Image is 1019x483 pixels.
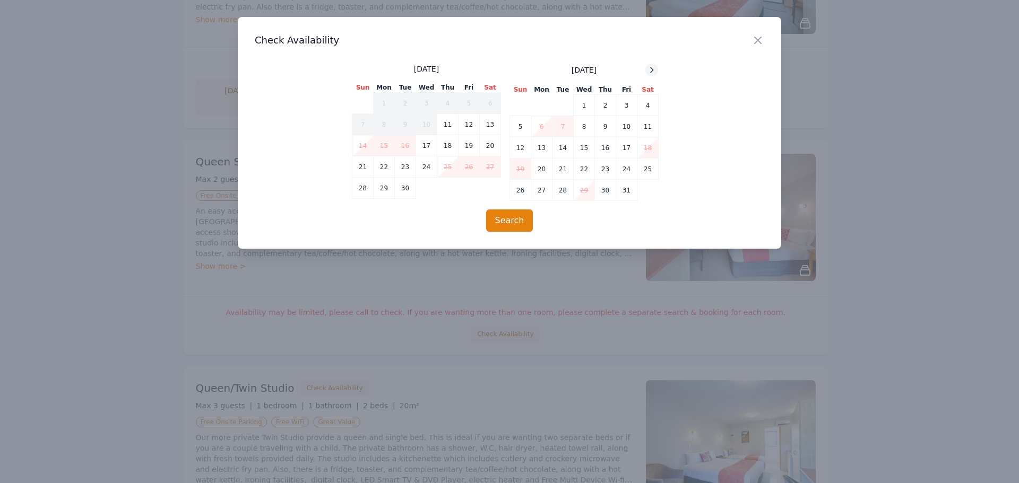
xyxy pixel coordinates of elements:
[510,137,531,159] td: 12
[395,93,416,114] td: 2
[395,114,416,135] td: 9
[595,159,616,180] td: 23
[459,156,480,178] td: 26
[595,85,616,95] th: Thu
[552,159,574,180] td: 21
[255,34,764,47] h3: Check Availability
[595,137,616,159] td: 16
[616,85,637,95] th: Fri
[480,156,501,178] td: 27
[437,83,459,93] th: Thu
[616,180,637,201] td: 31
[510,116,531,137] td: 5
[437,114,459,135] td: 11
[416,114,437,135] td: 10
[480,135,501,156] td: 20
[637,95,659,116] td: 4
[352,156,374,178] td: 21
[395,135,416,156] td: 16
[480,83,501,93] th: Sat
[437,156,459,178] td: 25
[395,178,416,199] td: 30
[510,159,531,180] td: 19
[459,114,480,135] td: 12
[352,178,374,199] td: 28
[595,95,616,116] td: 2
[416,93,437,114] td: 3
[531,85,552,95] th: Mon
[531,137,552,159] td: 13
[459,93,480,114] td: 5
[531,159,552,180] td: 20
[574,85,595,95] th: Wed
[574,95,595,116] td: 1
[374,83,395,93] th: Mon
[510,180,531,201] td: 26
[574,116,595,137] td: 8
[416,83,437,93] th: Wed
[574,137,595,159] td: 15
[395,83,416,93] th: Tue
[459,135,480,156] td: 19
[616,95,637,116] td: 3
[352,114,374,135] td: 7
[531,180,552,201] td: 27
[552,137,574,159] td: 14
[437,135,459,156] td: 18
[637,85,659,95] th: Sat
[595,180,616,201] td: 30
[616,137,637,159] td: 17
[616,116,637,137] td: 10
[437,93,459,114] td: 4
[459,83,480,93] th: Fri
[616,159,637,180] td: 24
[595,116,616,137] td: 9
[552,116,574,137] td: 7
[480,114,501,135] td: 13
[480,93,501,114] td: 6
[374,93,395,114] td: 1
[637,159,659,180] td: 25
[374,156,395,178] td: 22
[531,116,552,137] td: 6
[374,135,395,156] td: 15
[416,135,437,156] td: 17
[637,116,659,137] td: 11
[552,85,574,95] th: Tue
[574,180,595,201] td: 29
[414,64,439,74] span: [DATE]
[374,178,395,199] td: 29
[374,114,395,135] td: 8
[416,156,437,178] td: 24
[552,180,574,201] td: 28
[352,135,374,156] td: 14
[637,137,659,159] td: 18
[510,85,531,95] th: Sun
[572,65,597,75] span: [DATE]
[486,209,533,232] button: Search
[395,156,416,178] td: 23
[352,83,374,93] th: Sun
[574,159,595,180] td: 22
